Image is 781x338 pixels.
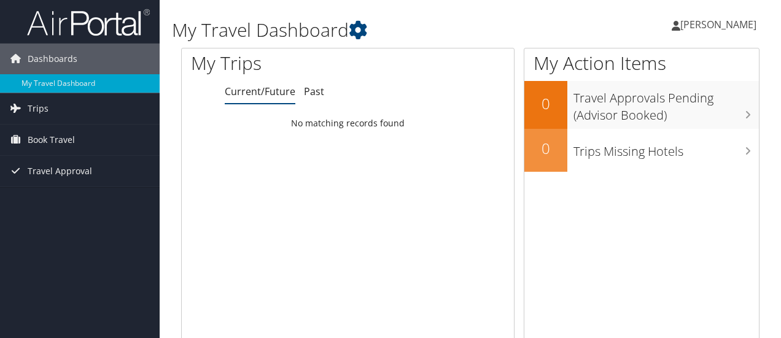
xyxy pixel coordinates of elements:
h2: 0 [524,138,567,159]
span: Dashboards [28,44,77,74]
a: [PERSON_NAME] [672,6,769,43]
span: Book Travel [28,125,75,155]
img: airportal-logo.png [27,8,150,37]
a: 0Travel Approvals Pending (Advisor Booked) [524,81,759,128]
h3: Trips Missing Hotels [573,137,759,160]
h3: Travel Approvals Pending (Advisor Booked) [573,83,759,124]
a: 0Trips Missing Hotels [524,129,759,172]
h2: 0 [524,93,567,114]
h1: My Trips [191,50,367,76]
span: Trips [28,93,49,124]
h1: My Action Items [524,50,759,76]
span: Travel Approval [28,156,92,186]
a: Past [304,85,324,98]
h1: My Travel Dashboard [172,17,570,43]
td: No matching records found [182,112,514,134]
span: [PERSON_NAME] [680,18,756,31]
a: Current/Future [225,85,295,98]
